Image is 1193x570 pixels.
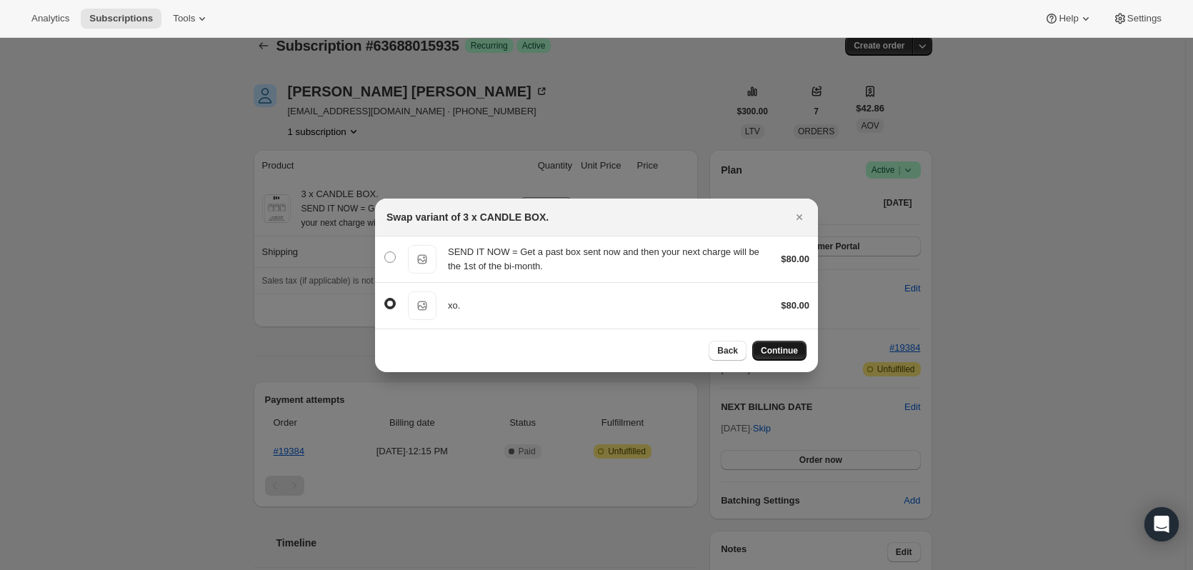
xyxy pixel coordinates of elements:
[164,9,218,29] button: Tools
[789,207,809,227] button: Close
[448,300,460,311] span: xo.
[709,341,747,361] button: Back
[1059,13,1078,24] span: Help
[1127,13,1162,24] span: Settings
[1036,9,1101,29] button: Help
[173,13,195,24] span: Tools
[81,9,161,29] button: Subscriptions
[31,13,69,24] span: Analytics
[752,341,807,361] button: Continue
[781,252,809,266] div: $80.00
[1144,507,1179,541] div: Open Intercom Messenger
[23,9,78,29] button: Analytics
[781,299,809,313] div: $80.00
[89,13,153,24] span: Subscriptions
[448,246,759,271] span: SEND IT NOW = Get a past box sent now and then your next charge will be the 1st of the bi-month.
[1104,9,1170,29] button: Settings
[761,345,798,356] span: Continue
[386,210,549,224] h2: Swap variant of 3 x CANDLE BOX.
[717,345,738,356] span: Back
